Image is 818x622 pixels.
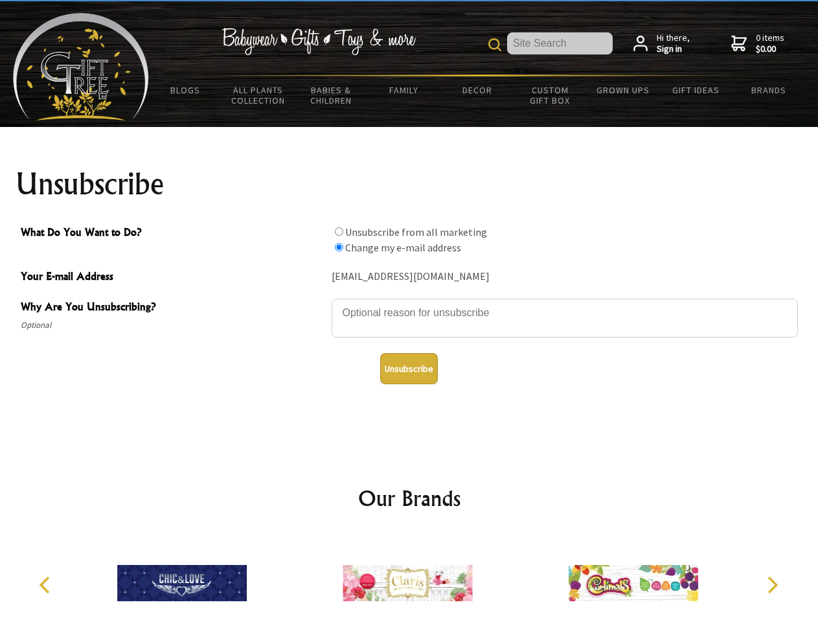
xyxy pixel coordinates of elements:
[295,76,368,114] a: Babies & Children
[488,38,501,51] img: product search
[586,76,659,104] a: Grown Ups
[26,483,793,514] h2: Our Brands
[16,168,803,200] h1: Unsubscribe
[380,353,438,384] button: Unsubscribe
[21,317,325,333] span: Optional
[335,227,343,236] input: What Do You Want to Do?
[13,13,149,121] img: Babyware - Gifts - Toys and more...
[731,32,784,55] a: 0 items$0.00
[756,32,784,55] span: 0 items
[440,76,514,104] a: Decor
[332,267,798,287] div: [EMAIL_ADDRESS][DOMAIN_NAME]
[756,43,784,55] strong: $0.00
[32,571,61,599] button: Previous
[149,76,222,104] a: BLOGS
[222,76,295,114] a: All Plants Collection
[21,268,325,287] span: Your E-mail Address
[758,571,786,599] button: Next
[345,225,487,238] label: Unsubscribe from all marketing
[733,76,806,104] a: Brands
[507,32,613,54] input: Site Search
[332,299,798,338] textarea: Why Are You Unsubscribing?
[633,32,690,55] a: Hi there,Sign in
[657,43,690,55] strong: Sign in
[368,76,441,104] a: Family
[335,243,343,251] input: What Do You Want to Do?
[21,299,325,317] span: Why Are You Unsubscribing?
[345,241,461,254] label: Change my e-mail address
[514,76,587,114] a: Custom Gift Box
[21,224,325,243] span: What Do You Want to Do?
[659,76,733,104] a: Gift Ideas
[222,28,416,55] img: Babywear - Gifts - Toys & more
[657,32,690,55] span: Hi there,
